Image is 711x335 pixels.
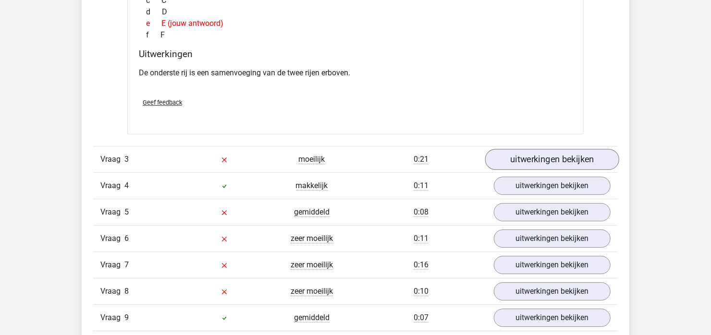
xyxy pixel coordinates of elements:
span: 0:08 [414,207,429,217]
div: E (jouw antwoord) [139,18,572,29]
div: D [139,6,572,18]
span: gemiddeld [294,207,330,217]
a: uitwerkingen bekijken [494,203,611,221]
span: 0:11 [414,181,429,191]
span: 0:07 [414,313,429,323]
span: 0:10 [414,287,429,296]
span: Vraag [100,180,124,191]
span: Vraag [100,286,124,297]
span: 0:16 [414,260,429,270]
span: Vraag [100,154,124,165]
span: 8 [124,287,129,296]
a: uitwerkingen bekijken [494,229,611,248]
span: 0:21 [414,155,429,164]
span: zeer moeilijk [291,260,333,270]
a: uitwerkingen bekijken [485,149,619,170]
span: gemiddeld [294,313,330,323]
a: uitwerkingen bekijken [494,256,611,274]
span: Vraag [100,233,124,244]
h4: Uitwerkingen [139,48,572,60]
span: moeilijk [299,155,325,164]
span: d [146,6,162,18]
span: 6 [124,234,129,243]
span: 7 [124,260,129,269]
span: zeer moeilijk [291,234,333,243]
div: F [139,29,572,41]
span: Vraag [100,259,124,271]
span: 5 [124,207,129,216]
span: Vraag [100,312,124,323]
a: uitwerkingen bekijken [494,282,611,300]
span: 4 [124,181,129,190]
span: Geef feedback [143,99,182,106]
a: uitwerkingen bekijken [494,177,611,195]
span: e [146,18,161,29]
a: uitwerkingen bekijken [494,309,611,327]
span: makkelijk [296,181,328,191]
span: f [146,29,160,41]
p: De onderste rij is een samenvoeging van de twee rijen erboven. [139,67,572,79]
span: 0:11 [414,234,429,243]
span: 9 [124,313,129,322]
span: 3 [124,155,129,164]
span: Vraag [100,206,124,218]
span: zeer moeilijk [291,287,333,296]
